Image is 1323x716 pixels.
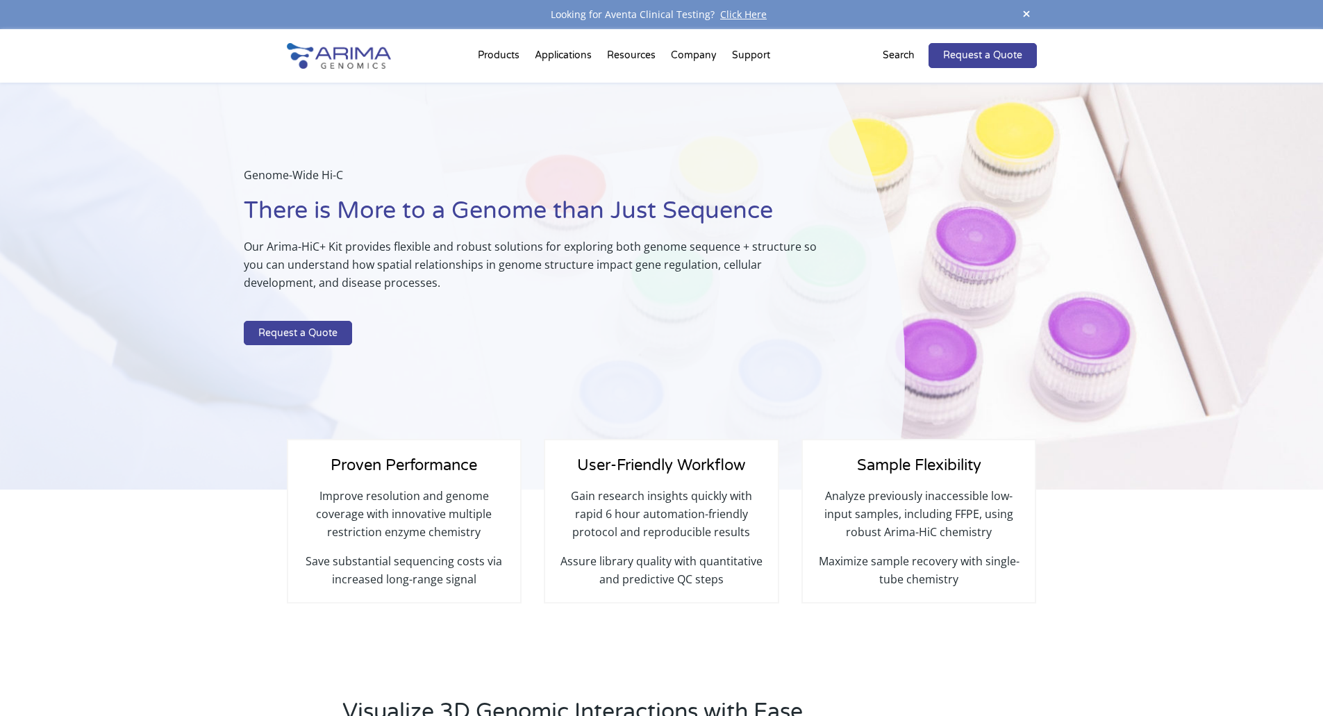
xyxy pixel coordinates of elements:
img: Arima-Genomics-logo [287,43,391,69]
p: Improve resolution and genome coverage with innovative multiple restriction enzyme chemistry [302,487,506,552]
p: Save substantial sequencing costs via increased long-range signal [302,552,506,588]
p: Genome-Wide Hi-C [244,166,835,195]
p: Analyze previously inaccessible low-input samples, including FFPE, using robust Arima-HiC chemistry [817,487,1021,552]
p: Maximize sample recovery with single-tube chemistry [817,552,1021,588]
div: Looking for Aventa Clinical Testing? [287,6,1037,24]
span: User-Friendly Workflow [577,456,745,474]
h1: There is More to a Genome than Just Sequence [244,195,835,238]
p: Our Arima-HiC+ Kit provides flexible and robust solutions for exploring both genome sequence + st... [244,238,835,303]
p: Gain research insights quickly with rapid 6 hour automation-friendly protocol and reproducible re... [559,487,763,552]
p: Search [883,47,915,65]
span: Proven Performance [331,456,477,474]
p: Assure library quality with quantitative and predictive QC steps [559,552,763,588]
a: Request a Quote [929,43,1037,68]
a: Request a Quote [244,321,352,346]
a: Click Here [715,8,772,21]
span: Sample Flexibility [857,456,981,474]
